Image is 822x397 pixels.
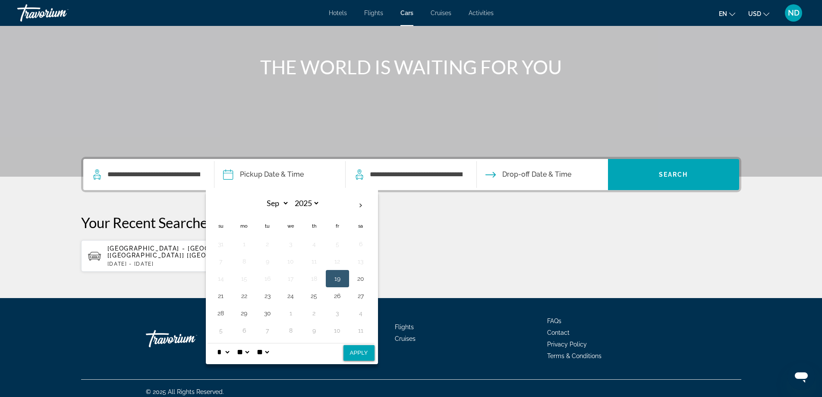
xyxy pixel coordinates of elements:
button: Search [608,159,739,190]
span: [GEOGRAPHIC_DATA] - [GEOGRAPHIC_DATA] [ATL] [[GEOGRAPHIC_DATA]] [[GEOGRAPHIC_DATA]] [107,245,280,259]
select: Select hour [215,343,231,361]
button: Day 3 [331,307,344,319]
span: ND [788,9,800,17]
a: Travorium [17,2,104,24]
button: Day 26 [331,290,344,302]
a: Cruises [395,335,416,342]
a: Terms & Conditions [547,353,602,359]
span: USD [748,10,761,17]
button: Day 9 [261,255,274,267]
button: Day 24 [284,290,298,302]
button: Day 27 [354,290,368,302]
p: [DATE] - [DATE] [107,261,289,267]
button: Day 1 [237,238,251,250]
button: Pickup date [223,159,304,190]
button: Day 14 [214,273,228,285]
button: Day 8 [237,255,251,267]
button: User Menu [782,4,805,22]
button: Day 4 [354,307,368,319]
button: Apply [343,345,375,361]
button: Day 5 [214,324,228,337]
select: Select month [261,196,289,211]
a: FAQs [547,318,561,324]
span: © 2025 All Rights Reserved. [146,388,224,395]
button: Day 30 [261,307,274,319]
button: Day 1 [284,307,298,319]
button: Day 10 [331,324,344,337]
button: Day 20 [354,273,368,285]
h1: THE WORLD IS WAITING FOR YOU [249,56,573,78]
button: Day 19 [331,273,344,285]
a: Cars [400,10,413,16]
iframe: Button to launch messaging window [787,362,815,390]
span: Drop-off Date & Time [502,168,571,181]
button: Day 4 [307,238,321,250]
button: [GEOGRAPHIC_DATA] - [GEOGRAPHIC_DATA] [ATL] [[GEOGRAPHIC_DATA]] [[GEOGRAPHIC_DATA]][DATE] - [DATE] [81,240,296,272]
button: Drop-off date [485,159,571,190]
a: Privacy Policy [547,341,587,348]
div: Search widget [83,159,739,190]
button: Day 11 [307,255,321,267]
button: Day 10 [284,255,298,267]
button: Day 31 [214,238,228,250]
button: Day 22 [237,290,251,302]
button: Day 23 [261,290,274,302]
button: Day 15 [237,273,251,285]
select: Select minute [235,343,251,361]
button: Day 18 [307,273,321,285]
a: Travorium [146,326,232,352]
a: Activities [469,10,494,16]
button: Day 12 [331,255,344,267]
button: Day 7 [261,324,274,337]
a: Flights [364,10,383,16]
button: Day 9 [307,324,321,337]
button: Day 6 [354,238,368,250]
span: Search [659,171,688,178]
button: Day 7 [214,255,228,267]
button: Day 8 [284,324,298,337]
button: Change language [719,7,735,20]
button: Day 29 [237,307,251,319]
button: Change currency [748,7,769,20]
button: Day 6 [237,324,251,337]
a: Contact [547,329,570,336]
select: Select year [292,196,320,211]
button: Day 21 [214,290,228,302]
button: Day 28 [214,307,228,319]
a: Flights [395,324,414,330]
select: Select AM/PM [255,343,271,361]
span: en [719,10,727,17]
p: Your Recent Searches [81,214,741,231]
button: Day 3 [284,238,298,250]
button: Day 13 [354,255,368,267]
button: Day 17 [284,273,298,285]
button: Day 2 [261,238,274,250]
button: Day 11 [354,324,368,337]
button: Day 16 [261,273,274,285]
button: Day 2 [307,307,321,319]
a: Hotels [329,10,347,16]
button: Day 5 [331,238,344,250]
button: Day 25 [307,290,321,302]
button: Next month [349,196,372,216]
a: Cruises [431,10,451,16]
